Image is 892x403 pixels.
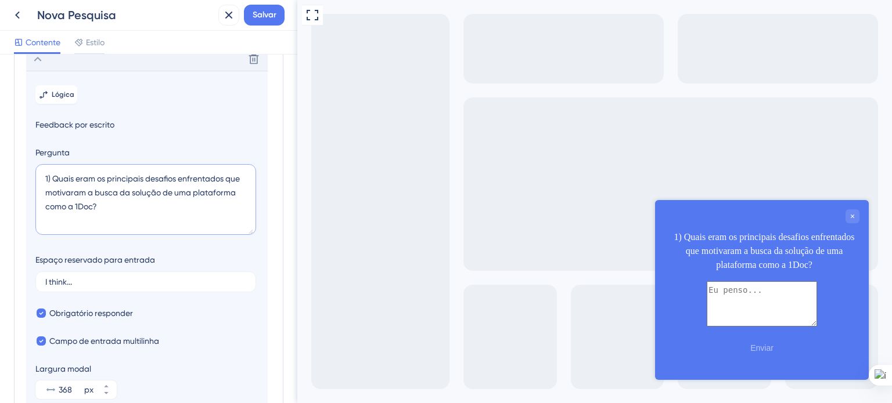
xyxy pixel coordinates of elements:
font: Obrigatório responder [49,308,133,318]
font: Lógica [52,90,74,99]
font: Estilo [86,38,105,47]
font: Largura modal [35,364,91,373]
font: Salvar [253,10,276,20]
font: Nova Pesquisa [37,8,116,22]
textarea: 1) Quais eram os principais desafios enfrentados que motivaram a busca da solução de uma platafor... [35,164,256,235]
font: Campo de entrada multilinha [49,336,159,346]
button: px [96,390,117,399]
font: Feedback por escrito [35,120,114,129]
font: Espaço reservado para entrada [35,255,155,264]
button: Lógica [35,85,77,104]
input: px [59,383,82,397]
iframe: Pesquisa de orientação ao usuário [358,200,571,380]
button: Salvar [244,5,285,26]
input: Digite um espaço reservado [45,278,246,286]
button: px [96,380,117,390]
font: Contente [26,38,60,47]
font: Pergunta [35,148,70,157]
font: px [84,385,93,394]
